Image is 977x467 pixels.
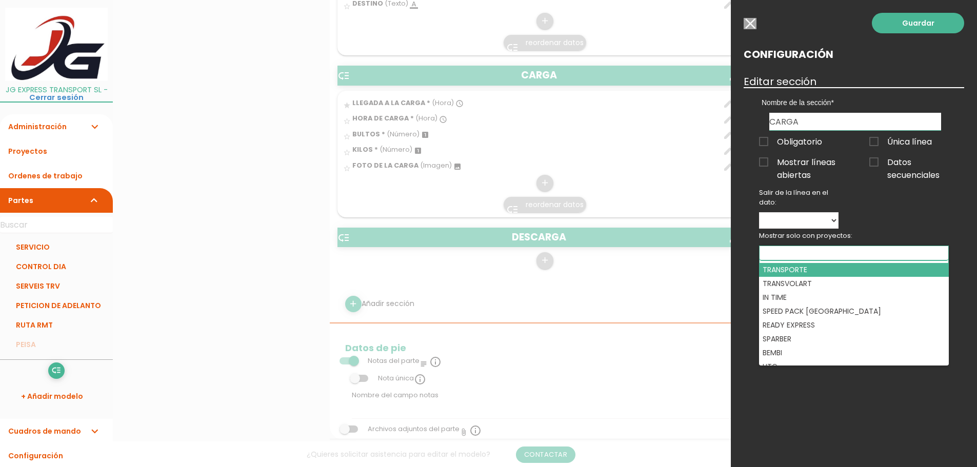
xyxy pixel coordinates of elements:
[759,346,949,360] div: BEMBI
[759,360,949,374] div: HTG
[759,318,949,332] div: READY EXPRESS
[759,332,949,346] div: SPARBER
[759,263,949,277] div: TRANSPORTE
[759,277,949,291] div: TRANSVOLART
[759,291,949,304] div: IN TIME
[759,304,949,318] div: SPEED PACK [GEOGRAPHIC_DATA]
